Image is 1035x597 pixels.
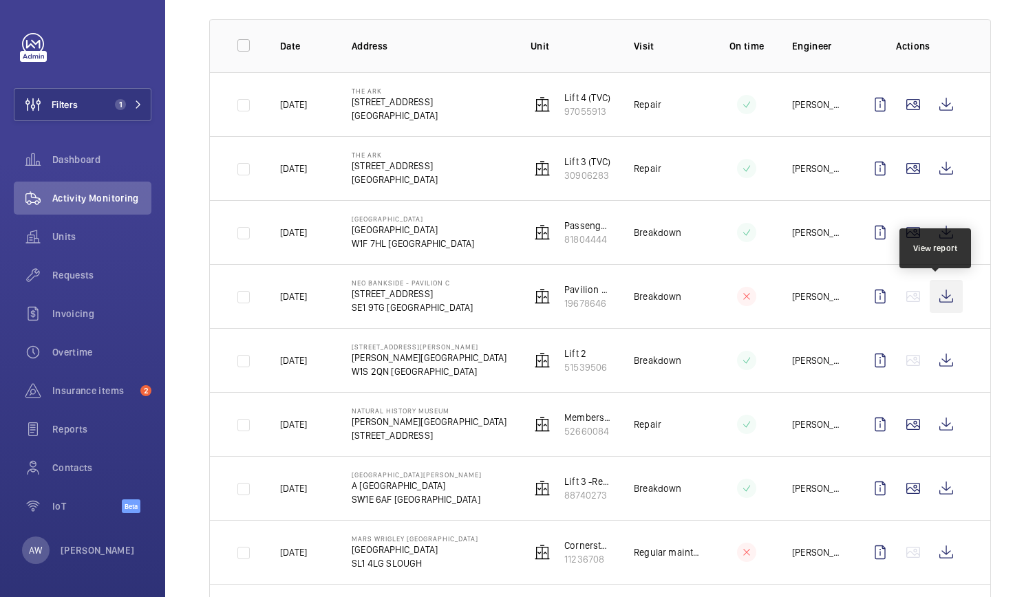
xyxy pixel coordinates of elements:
p: [PERSON_NAME] [792,545,842,559]
p: [DATE] [280,226,307,239]
p: [GEOGRAPHIC_DATA] [352,215,475,223]
p: [PERSON_NAME] [792,354,842,367]
span: Contacts [52,461,151,475]
span: Filters [52,98,78,111]
p: [DATE] [280,545,307,559]
p: Repair [634,417,661,431]
p: Breakdown [634,226,682,239]
p: Visit [634,39,701,53]
p: [DATE] [280,162,307,175]
p: SL1 4LG SLOUGH [352,556,478,570]
p: Address [352,39,509,53]
img: elevator.svg [534,160,551,177]
p: Breakdown [634,290,682,303]
p: The Ark [352,87,438,95]
span: Dashboard [52,153,151,166]
p: Date [280,39,330,53]
p: Lift 3 -Regents Guest (E4292) [564,475,612,488]
p: [STREET_ADDRESS] [352,95,438,109]
p: 19678646 [564,296,612,310]
p: SW1E 6AF [GEOGRAPHIC_DATA] [352,492,482,506]
p: [GEOGRAPHIC_DATA] [352,173,438,186]
p: Repair [634,162,661,175]
span: IoT [52,499,122,513]
p: SE1 9TG [GEOGRAPHIC_DATA] [352,301,473,314]
p: [STREET_ADDRESS][PERSON_NAME] [352,343,506,351]
span: Units [52,230,151,243]
p: Actions [864,39,963,53]
span: Reports [52,422,151,436]
img: elevator.svg [534,224,551,241]
p: AW [29,543,42,557]
p: [DATE] [280,98,307,111]
p: [GEOGRAPHIC_DATA] [352,543,478,556]
p: Members Room Lift [564,411,612,424]
p: Neo Bankside - Pavilion C [352,279,473,287]
p: Breakdown [634,354,682,367]
p: Lift 3 (TVC) [564,155,610,169]
p: [STREET_ADDRESS] [352,428,506,442]
p: [GEOGRAPHIC_DATA] [352,223,475,237]
span: Activity Monitoring [52,191,151,205]
p: Mars Wrigley [GEOGRAPHIC_DATA] [352,534,478,543]
p: [PERSON_NAME][GEOGRAPHIC_DATA] [352,351,506,365]
img: elevator.svg [534,96,551,113]
img: elevator.svg [534,288,551,305]
span: 1 [115,99,126,110]
p: Lift 2 [564,347,607,360]
p: [GEOGRAPHIC_DATA] [352,109,438,122]
p: Repair [634,98,661,111]
p: [DATE] [280,290,307,303]
p: Regular maintenance [634,545,701,559]
span: Beta [122,499,140,513]
p: The Ark [352,151,438,159]
p: Pavilion C - L2 South - 299809015 [564,283,612,296]
img: elevator.svg [534,480,551,497]
p: 52660084 [564,424,612,438]
p: [GEOGRAPHIC_DATA][PERSON_NAME] [352,470,482,479]
p: [PERSON_NAME] [792,162,842,175]
p: Breakdown [634,481,682,495]
p: [PERSON_NAME][GEOGRAPHIC_DATA] [352,415,506,428]
p: Natural History Museum [352,406,506,415]
span: Overtime [52,345,151,359]
p: Lift 4 (TVC) [564,91,610,105]
p: [DATE] [280,417,307,431]
p: W1S 2QN [GEOGRAPHIC_DATA] [352,365,506,378]
p: [PERSON_NAME] [792,481,842,495]
p: Passenger LH (6FLR) [564,219,612,232]
img: elevator.svg [534,544,551,561]
span: Invoicing [52,307,151,321]
p: 30906283 [564,169,610,182]
div: View report [913,242,958,254]
p: [PERSON_NAME] [792,417,842,431]
img: elevator.svg [534,416,551,433]
p: 51539506 [564,360,607,374]
p: [DATE] [280,354,307,367]
button: Filters1 [14,88,151,121]
p: [DATE] [280,481,307,495]
p: [STREET_ADDRESS] [352,159,438,173]
p: 97055913 [564,105,610,118]
p: Engineer [792,39,842,53]
p: [PERSON_NAME] [792,226,842,239]
p: [STREET_ADDRESS] [352,287,473,301]
p: 81804444 [564,232,612,246]
span: 2 [140,385,151,396]
p: A [GEOGRAPHIC_DATA] [352,479,482,492]
img: elevator.svg [534,352,551,369]
span: Insurance items [52,384,135,398]
p: [PERSON_NAME] [61,543,135,557]
p: Unit [531,39,612,53]
p: 11236708 [564,552,612,566]
p: W1F 7HL [GEOGRAPHIC_DATA] [352,237,475,250]
p: [PERSON_NAME] [792,98,842,111]
p: [PERSON_NAME] [792,290,842,303]
p: On time [723,39,770,53]
p: Cornerstone Goods Lift [564,539,612,552]
p: 88740273 [564,488,612,502]
span: Requests [52,268,151,282]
